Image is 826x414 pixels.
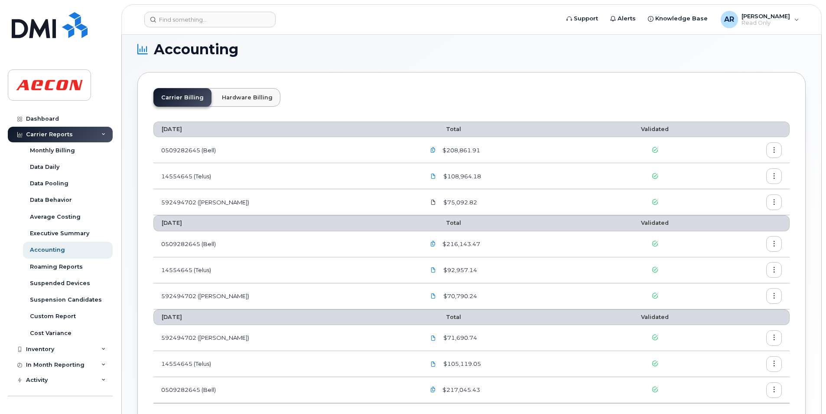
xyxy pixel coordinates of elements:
[425,194,442,210] a: Aecon.Rogers-Jun30_2025-3014615521.pdf
[425,330,442,345] a: Rogers-Apr30_2025-2985552806.pdf
[153,325,417,351] td: 592494702 ([PERSON_NAME])
[153,189,417,215] td: 592494702 ([PERSON_NAME])
[153,257,417,283] td: 14554645 (Telus)
[214,88,280,107] a: Hardware Billing
[441,240,480,248] span: $216,143.47
[425,263,442,278] a: 14554645_1226720106_2025-05-01.pdf
[442,198,477,207] span: $75,092.82
[600,215,710,231] th: Validated
[153,215,417,231] th: [DATE]
[425,126,461,132] span: Total
[425,168,442,184] a: 14554645_1238208351_2025-06-01.pdf
[441,146,480,154] span: $208,861.91
[442,266,477,274] span: $92,957.14
[425,356,442,371] a: 14554645_1215830817_2025-04-01.pdf
[425,220,461,226] span: Total
[144,12,276,27] input: Find something...
[153,231,417,257] td: 0509282645 (Bell)
[153,377,417,403] td: 0509282645 (Bell)
[442,360,481,368] span: $105,119.05
[425,314,461,320] span: Total
[600,122,710,137] th: Validated
[715,11,805,28] div: Ana Routramourti
[425,289,442,304] a: Rogers-May31_2025-2999976123.pdf
[153,351,417,377] td: 14554645 (Telus)
[153,137,417,163] td: 0509282645 (Bell)
[153,163,417,189] td: 14554645 (Telus)
[153,309,417,325] th: [DATE]
[600,309,710,325] th: Validated
[442,292,477,300] span: $70,790.24
[442,334,477,342] span: $71,690.74
[154,43,238,56] span: Accounting
[442,172,481,181] span: $108,964.18
[153,283,417,309] td: 592494702 ([PERSON_NAME])
[153,122,417,137] th: [DATE]
[441,386,480,394] span: $217,045.43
